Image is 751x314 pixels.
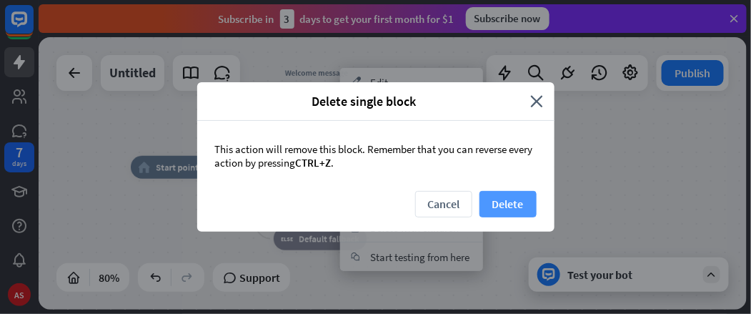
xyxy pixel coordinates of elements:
span: CTRL+Z [296,156,332,170]
button: Delete [479,191,537,217]
div: This action will remove this block. Remember that you can reverse every action by pressing . [197,121,554,191]
i: close [531,93,544,109]
button: Open LiveChat chat widget [11,6,54,49]
button: Cancel [415,191,472,217]
span: Delete single block [208,93,520,109]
